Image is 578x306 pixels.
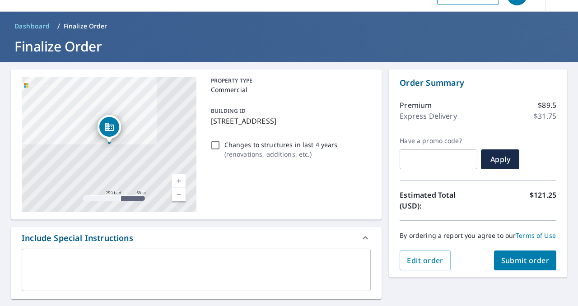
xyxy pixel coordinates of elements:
[14,22,50,31] span: Dashboard
[407,255,443,265] span: Edit order
[501,255,550,265] span: Submit order
[22,232,133,244] div: Include Special Instructions
[400,232,556,240] p: By ordering a report you agree to our
[488,154,512,164] span: Apply
[211,77,368,85] p: PROPERTY TYPE
[224,140,338,149] p: Changes to structures in last 4 years
[516,231,556,240] a: Terms of Use
[400,77,556,89] p: Order Summary
[224,149,338,159] p: ( renovations, additions, etc. )
[400,111,457,121] p: Express Delivery
[530,190,556,211] p: $121.25
[11,19,54,33] a: Dashboard
[400,250,451,270] button: Edit order
[211,116,368,126] p: [STREET_ADDRESS]
[400,100,432,111] p: Premium
[172,174,186,188] a: Current Level 17, Zoom In
[64,22,107,31] p: Finalize Order
[400,190,478,211] p: Estimated Total (USD):
[57,21,60,32] li: /
[400,137,477,145] label: Have a promo code?
[172,188,186,201] a: Current Level 17, Zoom Out
[211,107,246,115] p: BUILDING ID
[534,111,556,121] p: $31.75
[11,37,567,56] h1: Finalize Order
[11,227,382,249] div: Include Special Instructions
[494,250,557,270] button: Submit order
[11,19,567,33] nav: breadcrumb
[98,115,121,143] div: Dropped pin, building 1, Commercial property, 108 NW 3rd St Abilene, KS 67410
[211,85,368,94] p: Commercial
[481,149,519,169] button: Apply
[538,100,556,111] p: $89.5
